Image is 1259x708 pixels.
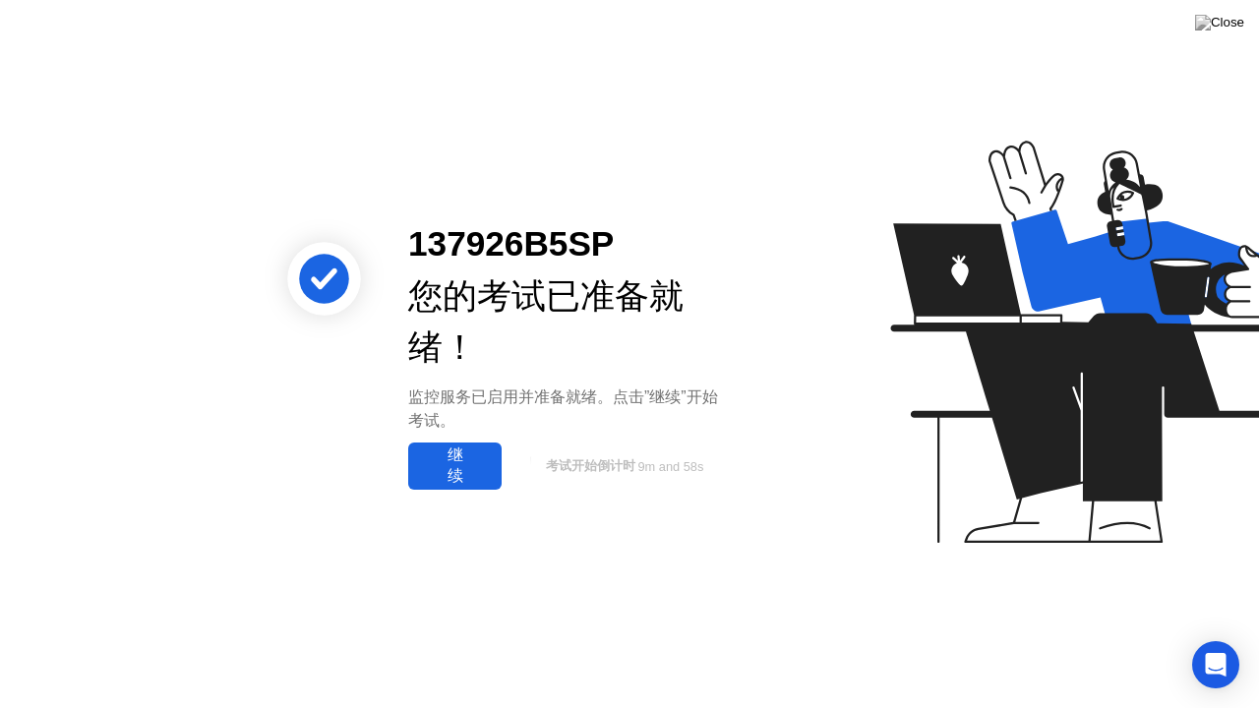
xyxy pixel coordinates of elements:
button: 考试开始倒计时9m and 58s [511,447,732,485]
img: Close [1195,15,1244,30]
div: 您的考试已准备就绪！ [408,270,732,375]
div: 继续 [414,445,496,487]
div: 监控服务已启用并准备就绪。点击”继续”开始考试。 [408,385,732,433]
div: 137926B5SP [408,218,732,270]
button: 继续 [408,442,502,490]
span: 9m and 58s [637,459,703,474]
div: Open Intercom Messenger [1192,641,1239,688]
